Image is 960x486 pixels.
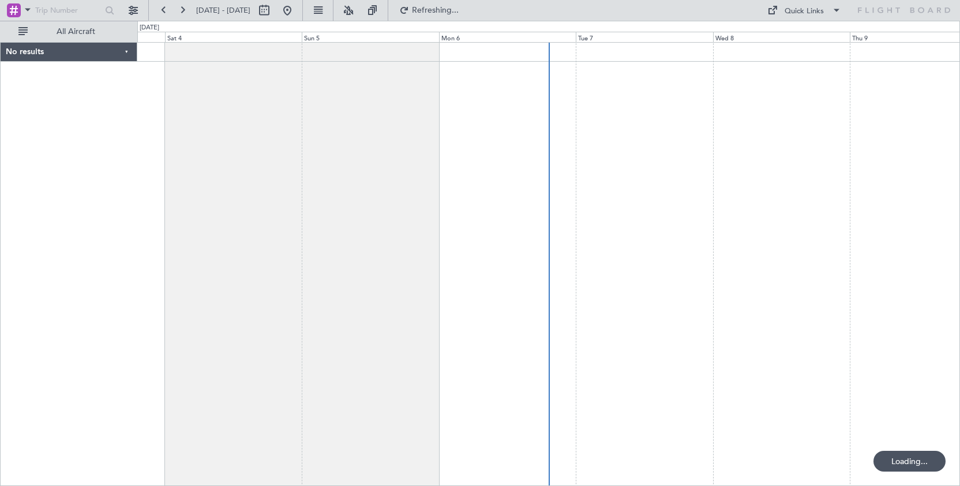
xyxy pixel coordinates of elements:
button: Quick Links [762,1,847,20]
div: Wed 8 [713,32,850,42]
div: Tue 7 [576,32,713,42]
div: Loading... [873,451,946,472]
div: Mon 6 [439,32,576,42]
button: Refreshing... [394,1,463,20]
div: Sun 5 [302,32,439,42]
span: All Aircraft [30,28,122,36]
div: Quick Links [785,6,824,17]
span: Refreshing... [411,6,460,14]
input: Trip Number [35,2,102,19]
span: [DATE] - [DATE] [196,5,250,16]
div: [DATE] [140,23,159,33]
div: Sat 4 [165,32,302,42]
button: All Aircraft [13,22,125,41]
